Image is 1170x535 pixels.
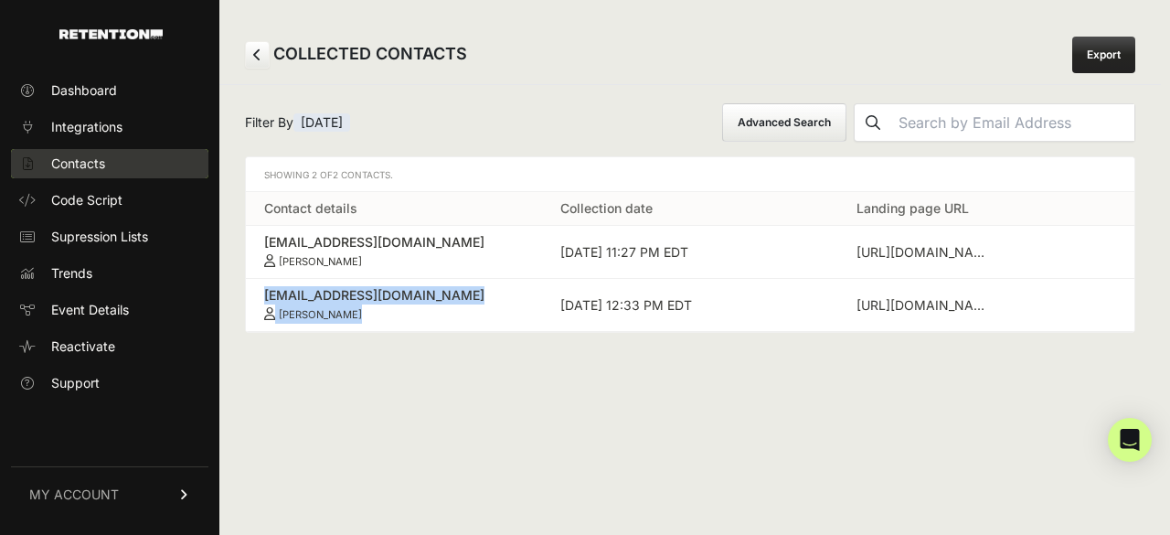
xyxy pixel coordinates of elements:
span: [DATE] [293,113,350,132]
span: Event Details [51,301,129,319]
span: 2 Contacts. [333,169,393,180]
a: Integrations [11,112,208,142]
a: Contact details [264,200,357,216]
small: [PERSON_NAME] [279,255,362,268]
a: Contacts [11,149,208,178]
span: Trends [51,264,92,283]
div: [EMAIL_ADDRESS][DOMAIN_NAME] [264,286,524,305]
span: Support [51,374,100,392]
a: [EMAIL_ADDRESS][DOMAIN_NAME] [PERSON_NAME] [264,286,524,321]
a: Event Details [11,295,208,325]
div: https://ycgfunds.com/ [856,296,994,315]
span: Code Script [51,191,122,209]
span: Showing 2 of [264,169,393,180]
a: Collection date [560,200,653,216]
span: Reactivate [51,337,115,356]
a: [EMAIL_ADDRESS][DOMAIN_NAME] [PERSON_NAME] [264,233,524,268]
span: Dashboard [51,81,117,100]
div: [EMAIL_ADDRESS][DOMAIN_NAME] [264,233,524,251]
a: Reactivate [11,332,208,361]
h2: COLLECTED CONTACTS [245,41,467,69]
a: Supression Lists [11,222,208,251]
div: https://ycgfunds.com/ [856,243,994,262]
span: Supression Lists [51,228,148,246]
a: Export [1072,37,1135,73]
a: Dashboard [11,76,208,105]
a: Trends [11,259,208,288]
span: Integrations [51,118,122,136]
a: MY ACCOUNT [11,466,208,522]
button: Advanced Search [722,103,846,142]
span: MY ACCOUNT [29,486,119,504]
a: Landing page URL [856,200,969,216]
input: Search by Email Address [891,104,1134,141]
td: [DATE] 12:33 PM EDT [542,279,838,332]
a: Support [11,369,208,398]
a: Code Script [11,186,208,215]
td: [DATE] 11:27 PM EDT [542,226,838,279]
div: Open Intercom Messenger [1108,418,1152,462]
small: [PERSON_NAME] [279,308,362,321]
span: Contacts [51,155,105,173]
span: Filter By [245,113,350,132]
img: Retention.com [59,29,163,39]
